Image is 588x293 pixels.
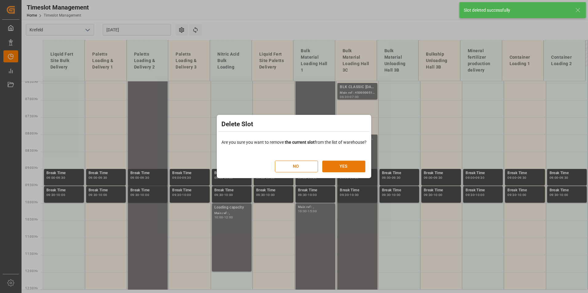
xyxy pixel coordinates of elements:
b: the current slot [285,140,315,145]
button: NO [275,161,318,172]
button: YES [322,161,365,172]
p: Are you sure you want to remove from the list of warehouse? [221,139,367,146]
h2: Delete Slot [221,119,253,129]
div: Slot deleted successfully [464,7,570,14]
